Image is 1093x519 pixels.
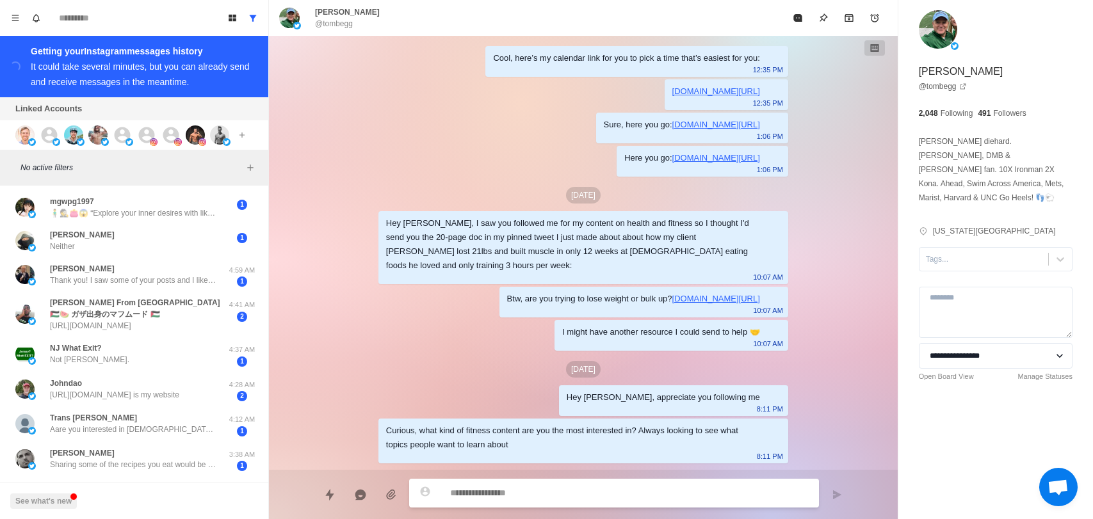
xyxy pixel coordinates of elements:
[20,162,243,173] p: No active filters
[50,354,129,365] p: Not [PERSON_NAME].
[836,5,862,31] button: Archive
[757,129,783,143] p: 1:06 PM
[862,5,887,31] button: Add reminder
[15,305,35,324] img: picture
[174,138,182,146] img: picture
[226,299,258,310] p: 4:41 AM
[186,125,205,145] img: picture
[1017,371,1073,382] a: Manage Statuses
[919,134,1073,205] p: [PERSON_NAME] diehard. [PERSON_NAME], DMB & [PERSON_NAME] fan. 10X Ironman 2X Kona. Ahead, Swim A...
[50,241,75,252] p: Neither
[237,391,247,401] span: 2
[50,320,131,331] p: [URL][DOMAIN_NAME]
[824,482,850,507] button: Send message
[348,482,373,507] button: Reply with AI
[226,449,258,460] p: 3:38 AM
[243,8,263,28] button: Show all conversations
[223,138,231,146] img: picture
[237,312,247,322] span: 2
[28,138,36,146] img: picture
[222,8,243,28] button: Board View
[672,294,760,303] a: [DOMAIN_NAME][URL]
[50,389,179,401] p: [URL][DOMAIN_NAME] is my website
[28,357,36,365] img: picture
[15,379,35,399] img: picture
[604,118,760,132] div: Sure, here you go:
[226,379,258,390] p: 4:28 AM
[237,356,247,367] span: 1
[317,482,343,507] button: Quick replies
[672,86,760,96] a: [DOMAIN_NAME][URL]
[757,163,783,177] p: 1:06 PM
[753,63,783,77] p: 12:35 PM
[150,138,158,146] img: picture
[672,120,760,129] a: [DOMAIN_NAME][URL]
[5,8,26,28] button: Menu
[226,265,258,276] p: 4:59 AM
[386,424,760,452] div: Curious, what kind of fitness content are you the most interested in? Always looking to see what ...
[50,459,216,470] p: Sharing some of the recipes you eat would be great!
[28,392,36,400] img: picture
[978,108,991,119] p: 491
[493,51,759,65] div: Cool, here’s my calendar link for you to pick a time that’s easiest for you:
[50,378,82,389] p: Johndao
[315,6,380,18] p: [PERSON_NAME]
[28,278,36,285] img: picture
[567,390,760,404] div: Hey [PERSON_NAME], appreciate you following me
[101,138,109,146] img: picture
[50,275,216,286] p: Thank you! I saw some of your posts and I liked the way you addressed health and other issues. 😊
[941,108,973,119] p: Following
[50,412,137,424] p: Trans [PERSON_NAME]
[234,127,250,143] button: Add account
[933,225,1056,237] p: [US_STATE][GEOGRAPHIC_DATA]
[88,125,108,145] img: picture
[50,263,115,275] p: [PERSON_NAME]
[378,482,404,507] button: Add media
[15,102,82,115] p: Linked Accounts
[672,153,760,163] a: [DOMAIN_NAME][URL]
[15,125,35,145] img: picture
[279,8,300,28] img: picture
[53,138,60,146] img: picture
[753,96,783,110] p: 12:35 PM
[243,160,258,175] button: Add filters
[15,198,35,217] img: picture
[15,344,35,363] img: picture
[50,207,216,219] p: 🧍‍♂️🕵️👛😱 “Explore your inner desires with like-minded souls! Picture captivating coffee dates, li...
[15,449,35,468] img: picture
[28,211,36,218] img: picture
[919,371,974,382] a: Open Board View
[315,18,353,29] p: @tombegg
[50,447,115,459] p: [PERSON_NAME]
[386,216,760,273] div: Hey [PERSON_NAME], I saw you followed me for my content on health and fitness so I thought I'd se...
[210,125,229,145] img: picture
[919,108,938,119] p: 2,048
[50,342,102,354] p: NJ What Exit?
[753,337,782,351] p: 10:07 AM
[919,10,957,49] img: picture
[757,402,783,416] p: 8:11 PM
[753,270,782,284] p: 10:07 AM
[507,292,760,306] div: Btw, are you trying to lose weight or bulk up?
[562,325,760,339] div: I might have another resource I could send to help 🤝
[624,151,760,165] div: Here you go:
[811,5,836,31] button: Pin
[26,8,46,28] button: Notifications
[951,42,959,50] img: picture
[50,196,94,207] p: mgwpg1997
[31,61,250,87] div: It could take several minutes, but you can already send and receive messages in the meantime.
[226,344,258,355] p: 4:37 AM
[15,231,35,250] img: picture
[64,125,83,145] img: picture
[566,361,601,378] p: [DATE]
[28,427,36,435] img: picture
[566,187,601,204] p: [DATE]
[753,303,782,317] p: 10:07 AM
[757,449,783,463] p: 8:11 PM
[993,108,1026,119] p: Followers
[28,317,36,325] img: picture
[293,22,301,29] img: picture
[50,229,115,241] p: [PERSON_NAME]
[10,493,77,509] button: See what's new
[31,44,253,59] div: Getting your Instagram messages history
